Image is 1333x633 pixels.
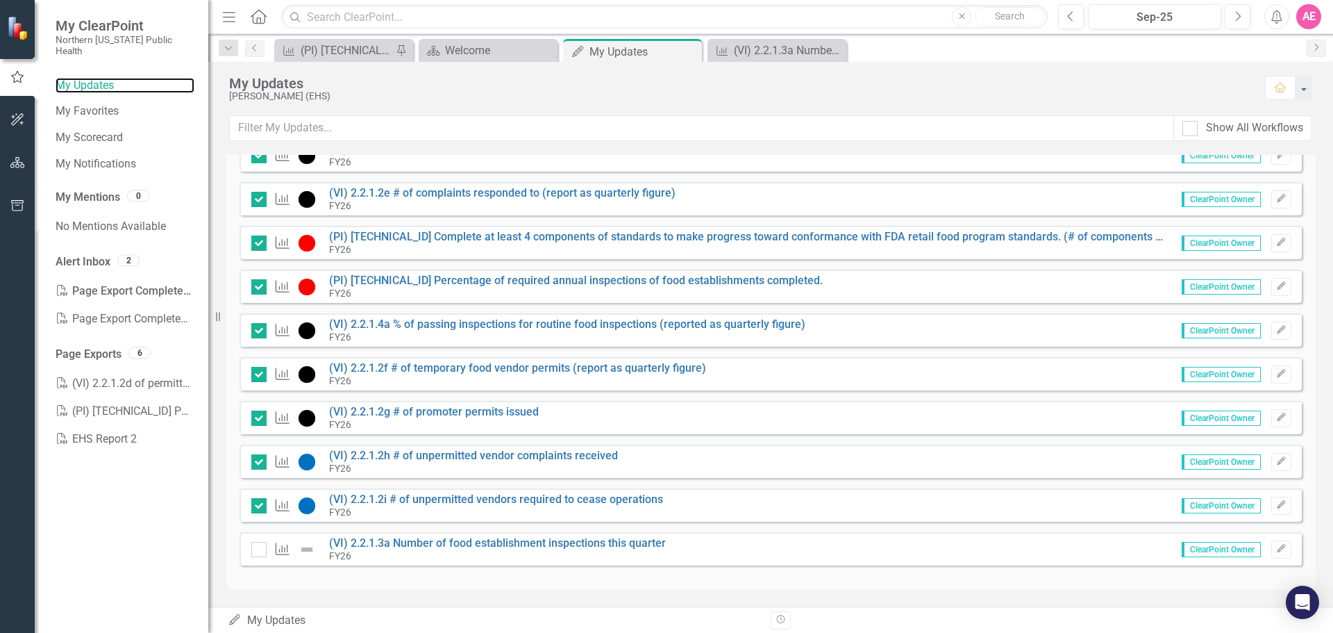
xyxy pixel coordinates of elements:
small: FY26 [329,550,351,561]
span: Search [995,10,1025,22]
a: (PI) [TECHNICAL_ID] Percentage of required annual inspections of food establishments completed. [329,274,823,287]
img: Volume Indicator [299,366,315,383]
a: (PI) [TECHNICAL_ID] Percentage of required annual inspections of food establishments completed. [278,42,392,59]
span: ClearPoint Owner [1182,323,1261,338]
div: (PI) [TECHNICAL_ID] Percentage of required annual inspections of food establishments completed. [301,42,392,59]
button: AE [1296,4,1321,29]
a: (VI) 2.2.1.2e # of complaints responded to (report as quarterly figure) [329,186,676,199]
a: (VI) 2.2.1.3a Number of food establishment inspections this quarter [711,42,843,59]
img: ClearPoint Strategy [7,16,31,40]
button: Sep-25 [1088,4,1221,29]
input: Filter My Updates... [229,115,1174,141]
button: Search [975,7,1044,26]
a: Welcome [422,42,554,59]
span: ClearPoint Owner [1182,148,1261,163]
div: 2 [117,254,140,266]
img: Off Target [299,279,315,295]
div: Page Export Completed: (VI) 2.2.1.2d of permitted food establishments [56,277,194,305]
a: (PI) [TECHNICAL_ID] Complete at least 4 components of standards to make progress toward conforman... [329,230,1212,243]
small: FY26 [329,463,351,474]
small: FY26 [329,331,351,343]
a: Alert Inbox [56,254,110,270]
span: ClearPoint Owner [1182,542,1261,557]
div: 0 [127,190,149,202]
span: ClearPoint Owner [1182,279,1261,295]
small: Northern [US_STATE] Public Health [56,34,194,57]
div: My Updates [589,43,698,60]
span: ClearPoint Owner [1182,498,1261,513]
div: Open Intercom Messenger [1286,586,1319,619]
a: (PI) [TECHNICAL_ID] Percentage of required annual inspe [56,397,194,425]
div: Page Export Completed: (PI) [TECHNICAL_ID] Percentage of required annual inspe [56,305,194,333]
div: Sep-25 [1093,9,1216,26]
div: Welcome [445,42,554,59]
a: My Scorecard [56,130,194,146]
span: ClearPoint Owner [1182,367,1261,382]
a: My Mentions [56,190,120,206]
a: (VI) 2.2.1.2g # of promoter permits issued [329,405,539,418]
div: (VI) 2.2.1.3a Number of food establishment inspections this quarter [734,42,843,59]
span: ClearPoint Owner [1182,192,1261,207]
img: Not Started [299,498,315,514]
a: EHS Report 2 [56,425,194,453]
a: (VI) 2.2.1.3a Number of food establishment inspections this quarter [329,536,666,550]
a: My Notifications [56,156,194,172]
small: FY26 [329,419,351,430]
a: Page Exports [56,347,121,363]
div: Show All Workflows [1206,120,1303,136]
small: FY26 [329,200,351,211]
img: Volume Indicator [299,410,315,427]
span: ClearPoint Owner [1182,236,1261,251]
a: (VI) 2.2.1.2d of permitted food establishments [56,370,194,397]
img: Volume Indicator [299,191,315,208]
span: ClearPoint Owner [1182,411,1261,426]
small: FY26 [329,244,351,255]
small: FY26 [329,375,351,386]
a: My Updates [56,78,194,94]
a: (VI) 2.2.1.4a % of passing inspections for routine food inspections (reported as quarterly figure) [329,318,805,331]
img: Not Started [299,454,315,470]
img: Volume Indicator [299,322,315,339]
small: FY26 [329,507,351,518]
span: ClearPoint Owner [1182,454,1261,470]
input: Search ClearPoint... [281,5,1048,29]
div: [PERSON_NAME] (EHS) [229,91,1251,101]
img: Volume Indicator [299,147,315,164]
span: My ClearPoint [56,17,194,34]
small: FY26 [329,156,351,167]
div: 6 [128,347,151,359]
div: My Updates [228,613,760,629]
a: (VI) 2.2.1.2i # of unpermitted vendors required to cease operations [329,493,663,506]
img: Not Defined [299,541,315,558]
img: Off Target [299,235,315,252]
a: My Favorites [56,104,194,120]
div: No Mentions Available [56,213,194,240]
a: (VI) 2.2.1.2h # of unpermitted vendor complaints received [329,449,618,462]
div: My Updates [229,76,1251,91]
a: (VI) 2.2.1.2f # of temporary food vendor permits (report as quarterly figure) [329,361,706,375]
small: FY26 [329,288,351,299]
